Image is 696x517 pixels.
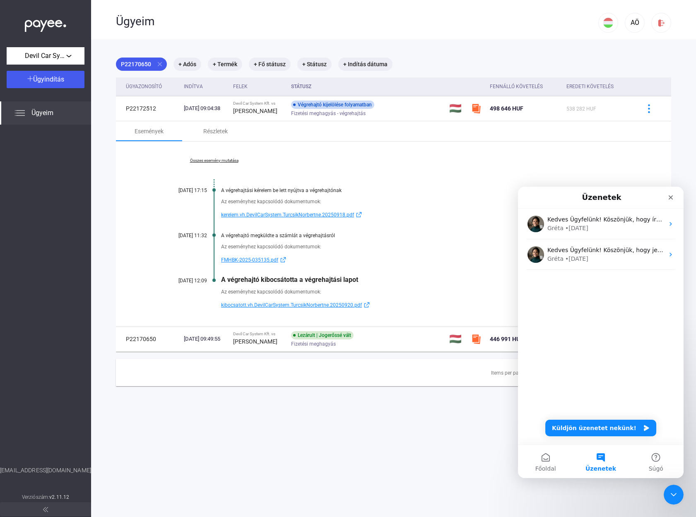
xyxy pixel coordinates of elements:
[625,13,645,33] button: AÖ
[33,75,64,83] span: Ügyindítás
[603,18,613,28] img: HU
[27,233,138,250] button: Küldjön üzenetet nekünk!
[278,257,288,263] img: external-link-blue
[184,335,226,343] div: [DATE] 09:49:55
[233,108,277,114] strong: [PERSON_NAME]
[157,158,271,163] a: Összes esemény mutatása
[221,188,630,193] div: A végrehajtási kérelem be lett nyújtva a végrehajtónak
[116,327,181,351] td: P22170650
[362,302,372,308] img: external-link-blue
[233,101,284,106] div: Devil Car System Kft. vs
[354,212,364,218] img: external-link-blue
[221,300,362,310] span: kibocsatott.vh.DevilCarSystem.TurcsikNorbertne.20250920.pdf
[291,101,374,109] div: Végrehajtó kijelölése folyamatban
[297,58,332,71] mat-chip: + Státusz
[25,15,66,32] img: white-payee-white-dot.svg
[7,71,84,88] button: Ügyindítás
[490,336,523,342] span: 446 991 HUF
[288,77,446,96] th: Státusz
[491,368,525,378] div: Items per page:
[116,58,167,71] mat-chip: P22170650
[221,288,630,296] div: Az eseményhez kapcsolódó dokumentumok:
[15,108,25,118] img: list.svg
[518,187,684,478] iframe: Intercom live chat
[43,507,48,512] img: arrow-double-left-grey.svg
[471,334,481,344] img: szamlazzhu-mini
[221,243,630,251] div: Az eseményhez kapcsolódó dokumentumok:
[221,233,630,238] div: A végrehajtó megküldte a számlát a végrehajtásról
[173,58,201,71] mat-chip: + Adós
[628,18,642,28] div: AÖ
[157,233,207,238] div: [DATE] 11:32
[566,106,596,112] span: 538 282 HUF
[221,276,630,284] div: A végrehajtó kibocsátotta a végrehajtási lapot
[25,51,66,61] span: Devil Car System Kft.
[67,279,98,285] span: Üzenetek
[55,258,110,291] button: Üzenetek
[126,82,177,91] div: Ügyazonosító
[233,82,284,91] div: Felek
[471,103,481,113] img: szamlazzhu-mini
[233,82,248,91] div: Felek
[291,331,354,339] div: Lezárult | Jogerőssé vált
[184,82,203,91] div: Indítva
[203,126,228,136] div: Részletek
[221,197,630,206] div: Az eseményhez kapcsolódó dokumentumok:
[291,108,366,118] span: Fizetési meghagyás - végrehajtás
[135,126,164,136] div: Események
[233,332,284,337] div: Devil Car System Kft. vs
[7,47,84,65] button: Devil Car System Kft.
[645,104,653,113] img: more-blue
[29,68,46,77] div: Gréta
[657,19,666,27] img: logout-red
[47,68,70,77] div: • [DATE]
[184,104,226,113] div: [DATE] 09:04:38
[598,13,618,33] button: HU
[221,300,630,310] a: kibocsatott.vh.DevilCarSystem.TurcsikNorbertne.20250920.pdfexternal-link-blue
[446,327,467,351] td: 🇭🇺
[490,82,560,91] div: Fennálló követelés
[157,188,207,193] div: [DATE] 17:15
[249,58,291,71] mat-chip: + Fő státusz
[221,210,630,220] a: kerelem.vh.DevilCarSystem.TurcsikNorbertne.20250918.pdfexternal-link-blue
[208,58,242,71] mat-chip: + Termék
[221,255,630,265] a: FMHBK-2025-035135.pdfexternal-link-blue
[233,338,277,345] strong: [PERSON_NAME]
[640,100,657,117] button: more-blue
[116,96,181,121] td: P22172512
[17,279,38,285] span: Főoldal
[490,105,523,112] span: 498 646 HUF
[566,82,614,91] div: Eredeti követelés
[116,14,598,29] div: Ügyeim
[184,82,226,91] div: Indítva
[49,494,69,500] strong: v2.11.12
[157,278,207,284] div: [DATE] 12:09
[566,82,630,91] div: Eredeti követelés
[29,60,558,67] span: Kedves Ügyfelünk! Köszönjük, hogy jelezte a hibát, utána járunk, hogy mi okozhatja a problémát. M...
[27,76,33,82] img: plus-white.svg
[156,60,164,68] mat-icon: close
[221,255,278,265] span: FMHBK-2025-035135.pdf
[131,279,145,285] span: Súgó
[126,82,162,91] div: Ügyazonosító
[221,210,354,220] span: kerelem.vh.DevilCarSystem.TurcsikNorbertne.20250918.pdf
[664,485,684,505] iframe: Intercom live chat
[31,108,53,118] span: Ügyeim
[651,13,671,33] button: logout-red
[446,96,467,121] td: 🇭🇺
[111,258,166,291] button: Súgó
[490,82,543,91] div: Fennálló követelés
[338,58,393,71] mat-chip: + Indítás dátuma
[291,339,336,349] span: Fizetési meghagyás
